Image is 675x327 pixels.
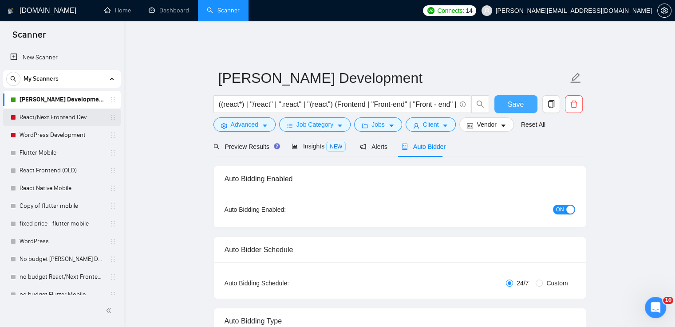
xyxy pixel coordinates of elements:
input: Scanner name... [218,67,568,89]
a: React Native Mobile [20,179,104,197]
span: NEW [326,142,346,152]
span: holder [109,291,116,298]
span: caret-down [500,122,506,129]
a: Reset All [521,120,545,129]
span: holder [109,202,116,210]
span: holder [109,132,116,139]
span: edit [570,72,581,84]
input: Search Freelance Jobs... [219,99,456,110]
span: holder [109,185,116,192]
span: caret-down [262,122,268,129]
span: ON [556,205,564,214]
a: setting [657,7,671,14]
button: userClientcaret-down [406,117,456,132]
span: holder [109,96,116,103]
span: Custom [543,278,571,288]
span: user [413,122,419,129]
span: Scanner [5,28,53,47]
span: Preview Results [213,143,277,150]
a: React Frontend (OLD) [20,162,104,179]
span: Alerts [360,143,387,150]
span: Job Category [296,120,333,129]
a: Flutter Mobile [20,144,104,162]
span: holder [109,238,116,245]
span: idcard [467,122,473,129]
button: idcardVendorcaret-down [459,117,513,132]
span: Insights [292,143,346,150]
a: WordPress Development [20,126,104,144]
a: homeHome [104,7,131,14]
span: double-left [106,306,114,315]
div: Auto Bidding Enabled [225,166,575,191]
span: holder [109,167,116,174]
a: No budget [PERSON_NAME] Development [20,250,104,268]
span: copy [543,100,560,108]
span: user [484,8,490,14]
button: search [6,72,20,86]
span: My Scanners [24,70,59,88]
span: 24/7 [513,278,532,288]
span: Connects: [437,6,464,16]
a: searchScanner [207,7,240,14]
span: search [472,100,489,108]
span: caret-down [442,122,448,129]
span: holder [109,220,116,227]
a: Copy of flutter mobile [20,197,104,215]
span: delete [565,100,582,108]
span: setting [221,122,227,129]
span: info-circle [460,101,466,107]
span: 10 [663,297,673,304]
span: search [7,76,20,82]
button: settingAdvancedcaret-down [213,117,276,132]
a: React/Next Frontend Dev [20,109,104,126]
a: New Scanner [10,49,114,66]
span: caret-down [388,122,395,129]
span: Save [508,99,524,110]
img: logo [8,4,14,18]
span: Advanced [231,120,258,129]
span: folder [362,122,368,129]
div: Auto Bidding Enabled: [225,205,341,214]
div: Tooltip anchor [273,142,281,150]
button: copy [542,95,560,113]
span: 14 [466,6,473,16]
a: WordPress [20,233,104,250]
iframe: Intercom live chat [645,297,666,318]
a: [PERSON_NAME] Development [20,91,104,109]
span: bars [287,122,293,129]
li: New Scanner [3,49,121,66]
span: search [213,144,220,150]
span: area-chart [292,143,298,149]
a: no budget React/Next Frontend Dev [20,268,104,286]
div: Auto Bidder Schedule [225,237,575,262]
a: fixed price - flutter mobile [20,215,104,233]
span: Jobs [371,120,385,129]
span: holder [109,273,116,280]
span: holder [109,149,116,156]
button: folderJobscaret-down [354,117,402,132]
span: setting [658,7,671,14]
span: Vendor [477,120,496,129]
span: Auto Bidder [402,143,446,150]
button: Save [494,95,537,113]
div: Auto Bidding Schedule: [225,278,341,288]
a: dashboardDashboard [149,7,189,14]
span: Client [423,120,439,129]
img: upwork-logo.png [427,7,434,14]
button: barsJob Categorycaret-down [279,117,351,132]
button: delete [565,95,583,113]
button: search [471,95,489,113]
button: setting [657,4,671,18]
span: holder [109,256,116,263]
span: notification [360,144,366,150]
span: holder [109,114,116,121]
a: no budget Flutter Mobile [20,286,104,304]
span: robot [402,144,408,150]
span: caret-down [337,122,343,129]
